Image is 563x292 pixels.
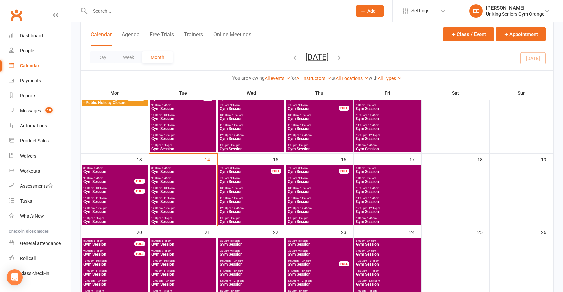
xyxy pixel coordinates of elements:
span: Add [367,8,376,14]
span: Gym Session [287,147,351,151]
th: Thu [285,86,354,100]
span: 8:00am [151,239,215,242]
strong: for [290,75,296,81]
button: Online Meetings [213,31,251,46]
span: - 9:45am [297,177,308,180]
span: - 8:45am [229,239,240,242]
div: 21 [205,226,217,237]
div: Assessments [20,183,53,189]
span: Gym Session [356,262,419,266]
span: - 9:45am [93,249,103,252]
span: Gym Session [356,117,419,121]
span: - 9:45am [161,177,171,180]
a: Calendar [9,58,71,73]
span: Gym Session [219,200,283,204]
span: Gym Session [356,242,419,246]
span: 11:00am [356,124,419,127]
span: - 10:45am [299,187,311,190]
div: FULL [271,169,281,174]
div: 24 [409,226,421,237]
span: - 12:45pm [95,207,107,210]
span: - 1:45pm [297,144,308,147]
span: Gym Session [219,137,283,141]
span: Gym Session [83,262,147,266]
span: 8:00am [356,167,419,170]
span: - 1:45pm [366,144,377,147]
span: 11:00am [151,124,215,127]
span: - 9:45am [161,249,171,252]
span: - 9:45am [229,104,240,107]
span: - 10:45am [162,259,175,262]
div: Roll call [20,256,36,261]
span: - 11:45am [299,197,311,200]
span: Gym Session [356,220,419,224]
a: What's New [9,209,71,224]
span: Gym Session [356,200,419,204]
span: Gym Session [151,117,215,121]
div: 25 [477,226,489,237]
span: - 10:45am [367,187,379,190]
button: Class / Event [443,27,494,41]
span: Gym Session [219,190,283,194]
span: 12:00pm [287,134,351,137]
span: 1:00pm [151,217,215,220]
div: Tasks [20,198,32,204]
span: 10:00am [356,187,419,190]
span: Gym Session [83,210,147,214]
span: - 11:45am [367,269,379,272]
span: Gym Session [83,200,147,204]
span: - 1:45pm [297,217,308,220]
span: 1:00pm [287,144,351,147]
span: 10:00am [83,187,135,190]
a: Reports [9,88,71,103]
span: 12:00pm [219,134,283,137]
button: [DATE] [305,52,329,62]
span: 10:00am [83,259,147,262]
span: Gym Session [287,272,351,276]
th: Mon [81,86,149,100]
button: Add [356,5,384,17]
span: 9:00am [219,104,283,107]
span: Gym Session [287,107,339,111]
span: 10:00am [219,259,283,262]
div: 23 [341,226,353,237]
button: Free Trials [150,31,174,46]
span: - 9:45am [297,249,308,252]
span: Gym Session [219,272,283,276]
div: 18 [477,154,489,165]
span: Gym Session [151,107,215,111]
a: Automations [9,118,71,133]
strong: You are viewing [232,75,265,81]
span: 9:00am [356,249,419,252]
span: - 10:45am [162,114,175,117]
span: - 9:45am [365,177,376,180]
div: People [20,48,34,53]
span: - 9:45am [365,249,376,252]
span: - 1:45pm [229,144,240,147]
span: Gym Session [151,190,215,194]
span: 12:00pm [219,207,283,210]
span: - 10:45am [231,114,243,117]
span: - 8:45am [297,167,308,170]
span: - 8:45am [365,167,376,170]
span: Gym Session [151,180,215,184]
span: - 9:45am [93,177,103,180]
div: What's New [20,213,44,219]
span: 8:00am [83,167,147,170]
div: Uniting Seniors Gym Orange [486,11,544,17]
span: Gym Session [151,210,215,214]
span: 8:00am [356,239,419,242]
span: Gym Session [219,147,283,151]
span: Gym Session [356,147,419,151]
a: All Instructors [296,76,331,81]
span: - 11:45am [299,269,311,272]
button: Calendar [91,31,112,46]
span: - 8:45am [229,167,240,170]
span: 9:00am [219,249,283,252]
span: - 8:45am [93,167,103,170]
a: Clubworx [8,7,25,23]
span: - 11:45am [231,124,243,127]
span: - 9:45am [229,177,240,180]
span: Gym Session [151,252,215,256]
span: 11:00am [219,124,283,127]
